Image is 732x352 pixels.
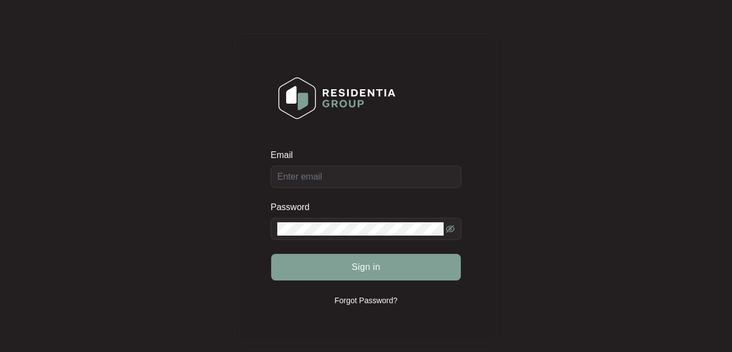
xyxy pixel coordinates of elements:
button: Sign in [271,254,461,280]
input: Password [277,222,444,236]
span: eye-invisible [446,225,455,233]
p: Forgot Password? [334,295,398,306]
input: Email [271,166,461,188]
img: Login Logo [271,70,403,126]
label: Password [271,202,318,213]
span: Sign in [352,261,380,274]
label: Email [271,150,301,161]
